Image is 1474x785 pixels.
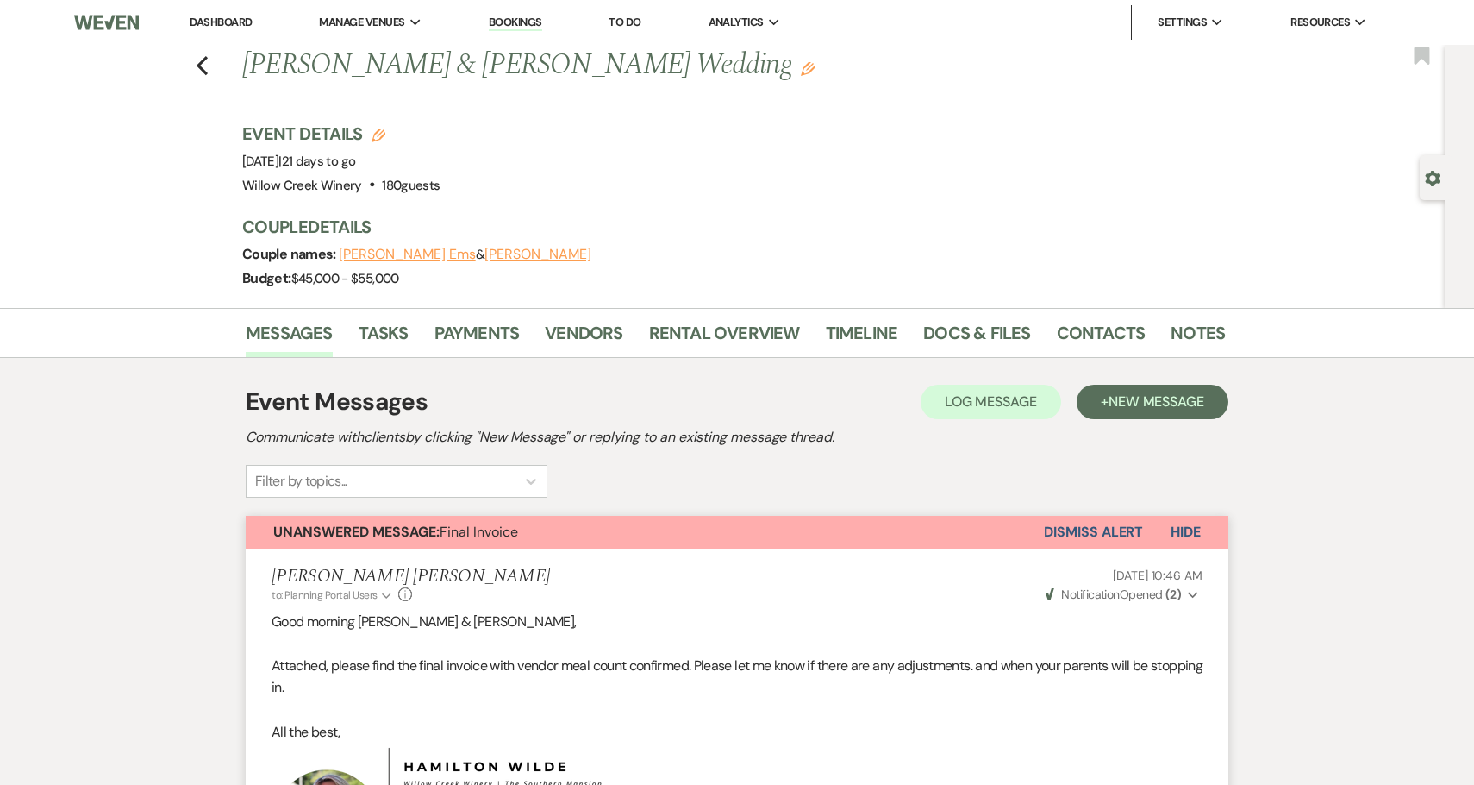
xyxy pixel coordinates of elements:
[1171,319,1225,357] a: Notes
[1046,587,1181,602] span: Opened
[801,60,815,76] button: Edit
[1043,586,1202,604] button: NotificationOpened (2)
[1290,14,1350,31] span: Resources
[1061,587,1119,602] span: Notification
[272,611,1202,633] p: Good morning [PERSON_NAME] & [PERSON_NAME],
[921,385,1061,419] button: Log Message
[1057,319,1146,357] a: Contacts
[246,319,333,357] a: Messages
[291,270,399,287] span: $45,000 - $55,000
[434,319,520,357] a: Payments
[282,153,356,170] span: 21 days to go
[1425,169,1440,185] button: Open lead details
[272,587,394,603] button: to: Planning Portal Users
[242,122,440,146] h3: Event Details
[1109,392,1204,411] span: New Message
[246,427,1228,448] h2: Communicate with clients by clicking "New Message" or replying to an existing message thread.
[242,215,1208,239] h3: Couple Details
[1171,523,1201,541] span: Hide
[359,319,409,357] a: Tasks
[272,566,550,587] h5: [PERSON_NAME] [PERSON_NAME]
[339,248,476,261] button: [PERSON_NAME] Ems
[272,655,1202,699] p: Attached, please find the final invoice with vendor meal count confirmed. Please let me know if t...
[242,245,339,263] span: Couple names:
[1143,516,1228,549] button: Hide
[339,246,591,263] span: &
[273,523,440,541] strong: Unanswered Message:
[489,15,542,31] a: Bookings
[272,588,378,602] span: to: Planning Portal Users
[923,319,1030,357] a: Docs & Files
[242,269,291,287] span: Budget:
[74,4,140,41] img: Weven Logo
[246,516,1044,549] button: Unanswered Message:Final Invoice
[242,153,355,170] span: [DATE]
[190,15,252,29] a: Dashboard
[255,471,347,492] div: Filter by topics...
[545,319,622,357] a: Vendors
[1165,587,1181,602] strong: ( 2 )
[649,319,800,357] a: Rental Overview
[826,319,898,357] a: Timeline
[945,392,1037,411] span: Log Message
[278,153,355,170] span: |
[319,14,404,31] span: Manage Venues
[1077,385,1228,419] button: +New Message
[382,177,440,194] span: 180 guests
[272,721,1202,744] p: All the best,
[1044,516,1143,549] button: Dismiss Alert
[242,45,1015,86] h1: [PERSON_NAME] & [PERSON_NAME] Wedding
[242,177,362,194] span: Willow Creek Winery
[609,15,640,29] a: To Do
[709,14,764,31] span: Analytics
[484,248,591,261] button: [PERSON_NAME]
[246,384,428,420] h1: Event Messages
[1113,568,1202,583] span: [DATE] 10:46 AM
[273,523,518,541] span: Final Invoice
[1158,14,1207,31] span: Settings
